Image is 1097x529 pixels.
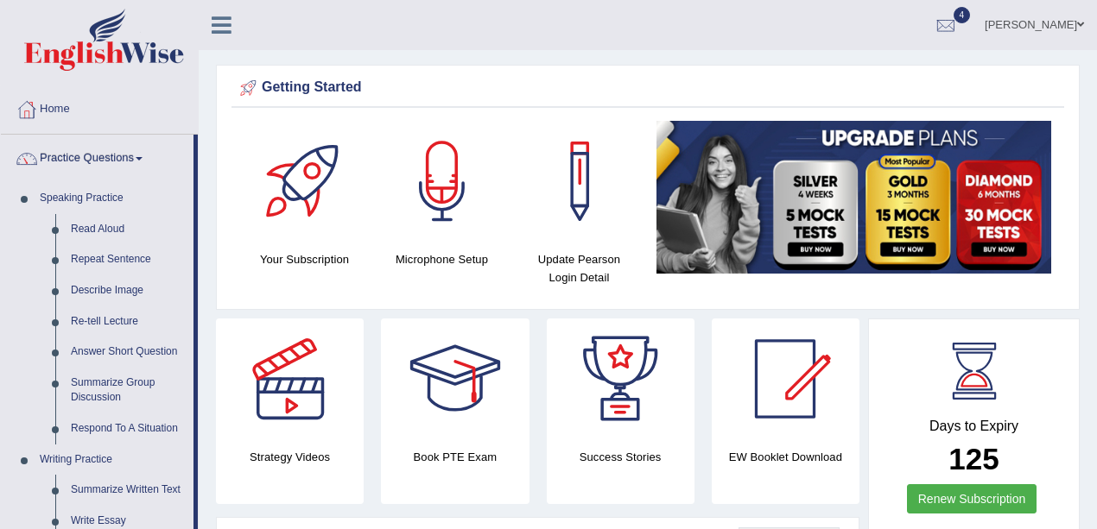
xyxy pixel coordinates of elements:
[63,337,193,368] a: Answer Short Question
[63,306,193,337] a: Re-tell Lecture
[954,7,971,23] span: 4
[547,448,694,466] h4: Success Stories
[63,214,193,245] a: Read Aloud
[63,275,193,306] a: Describe Image
[1,85,198,129] a: Home
[907,484,1037,513] a: Renew Subscription
[32,183,193,214] a: Speaking Practice
[1,135,193,178] a: Practice Questions
[712,448,859,466] h4: EW Booklet Download
[948,442,999,475] b: 125
[63,475,193,506] a: Summarize Written Text
[381,448,529,466] h4: Book PTE Exam
[63,244,193,275] a: Repeat Sentence
[32,444,193,475] a: Writing Practice
[216,448,364,466] h4: Strategy Videos
[519,250,639,287] h4: Update Pearson Login Detail
[63,368,193,413] a: Summarize Group Discussion
[63,413,193,444] a: Respond To A Situation
[888,419,1060,434] h4: Days to Expiry
[382,250,502,268] h4: Microphone Setup
[656,121,1051,274] img: small5.jpg
[244,250,365,268] h4: Your Subscription
[236,75,1060,101] div: Getting Started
